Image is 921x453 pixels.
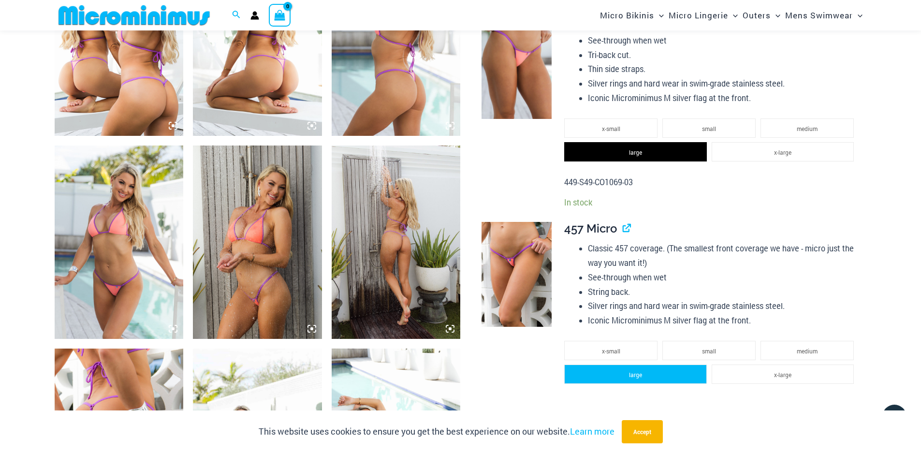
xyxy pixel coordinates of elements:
span: Menu Toggle [771,3,780,28]
span: medium [797,347,818,355]
a: Micro BikinisMenu ToggleMenu Toggle [598,3,666,28]
button: Accept [622,420,663,443]
span: Menu Toggle [728,3,738,28]
li: medium [760,118,854,138]
p: 449-S49-CO1069-03 [564,175,859,190]
span: 457 Micro [564,221,617,235]
li: small [662,341,756,360]
span: x-large [774,371,791,379]
li: Thin side straps. [588,62,859,76]
span: small [702,347,716,355]
li: Iconic Microminimus M silver flag at the front. [588,91,859,105]
li: See-through when wet [588,33,859,48]
a: Search icon link [232,9,241,22]
nav: Site Navigation [596,1,867,29]
li: x-large [712,142,854,161]
a: Micro LingerieMenu ToggleMenu Toggle [666,3,740,28]
li: See-through when wet [588,270,859,285]
span: x-small [602,125,620,132]
span: medium [797,125,818,132]
a: Account icon link [250,11,259,20]
span: Outers [743,3,771,28]
li: Tri-back cut. [588,48,859,62]
img: Wild Card Neon Bliss 449 Thong 01 [482,14,552,119]
a: OutersMenu ToggleMenu Toggle [740,3,783,28]
span: Micro Lingerie [669,3,728,28]
li: x-large [712,365,854,384]
li: x-small [564,118,658,138]
li: Silver rings and hard wear in swim-grade stainless steel. [588,299,859,313]
span: Micro Bikinis [600,3,654,28]
li: Silver rings and hard wear in swim-grade stainless steel. [588,76,859,91]
span: large [629,148,642,156]
img: Wild Card Neon Bliss 312 Top 449 Thong 01 [55,146,184,339]
img: Wild Card Neon Bliss 312 Top 457 Micro 04 [482,222,552,327]
li: x-small [564,341,658,360]
img: Wild Card Neon Bliss 312 Top 457 Micro 07 [332,146,461,339]
li: large [564,142,706,161]
img: Wild Card Neon Bliss 312 Top 457 Micro 06 [193,146,322,339]
span: Menu Toggle [654,3,664,28]
li: large [564,365,706,384]
li: String back. [588,285,859,299]
span: x-large [774,148,791,156]
span: Menu Toggle [853,3,863,28]
li: medium [760,341,854,360]
a: Learn more [570,425,614,437]
a: View Shopping Cart, empty [269,4,291,26]
p: This website uses cookies to ensure you get the best experience on our website. [259,424,614,439]
span: small [702,125,716,132]
a: Mens SwimwearMenu ToggleMenu Toggle [783,3,865,28]
p: In stock [564,197,859,207]
span: large [629,371,642,379]
li: small [662,118,756,138]
span: Mens Swimwear [785,3,853,28]
li: Iconic Microminimus M silver flag at the front. [588,313,859,328]
li: Classic 457 coverage. (The smallest front coverage we have - micro just the way you want it!) [588,241,859,270]
img: MM SHOP LOGO FLAT [55,4,214,26]
span: x-small [602,347,620,355]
